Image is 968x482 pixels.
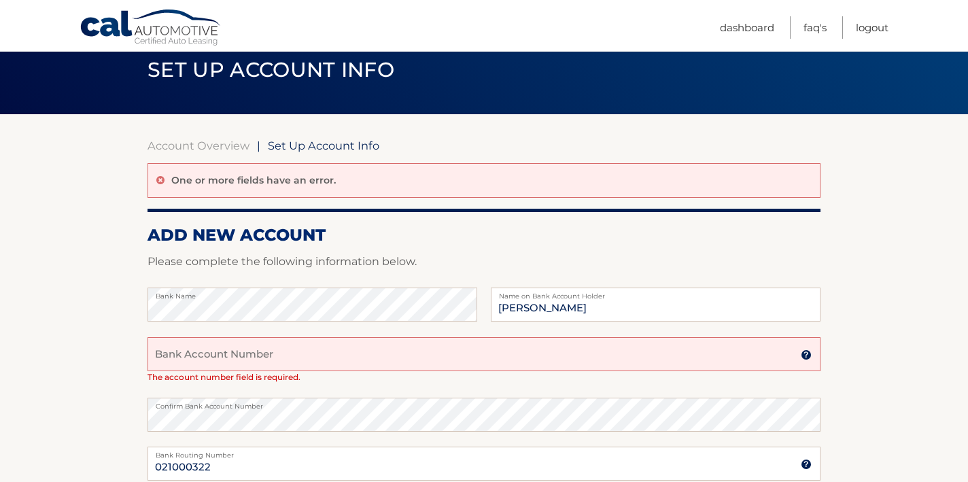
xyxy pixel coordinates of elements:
[491,288,820,298] label: Name on Bank Account Holder
[491,288,820,322] input: Name on Account (Account Holder Name)
[148,372,300,382] span: The account number field is required.
[171,174,336,186] p: One or more fields have an error.
[803,16,827,39] a: FAQ's
[148,225,820,245] h2: ADD NEW ACCOUNT
[257,139,260,152] span: |
[856,16,888,39] a: Logout
[148,57,394,82] span: Set Up Account Info
[148,447,820,458] label: Bank Routing Number
[148,398,820,409] label: Confirm Bank Account Number
[148,447,820,481] input: Bank Routing Number
[148,337,820,371] input: Bank Account Number
[801,349,812,360] img: tooltip.svg
[720,16,774,39] a: Dashboard
[148,288,477,298] label: Bank Name
[148,139,249,152] a: Account Overview
[801,459,812,470] img: tooltip.svg
[268,139,379,152] span: Set Up Account Info
[148,252,820,271] p: Please complete the following information below.
[80,9,222,48] a: Cal Automotive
